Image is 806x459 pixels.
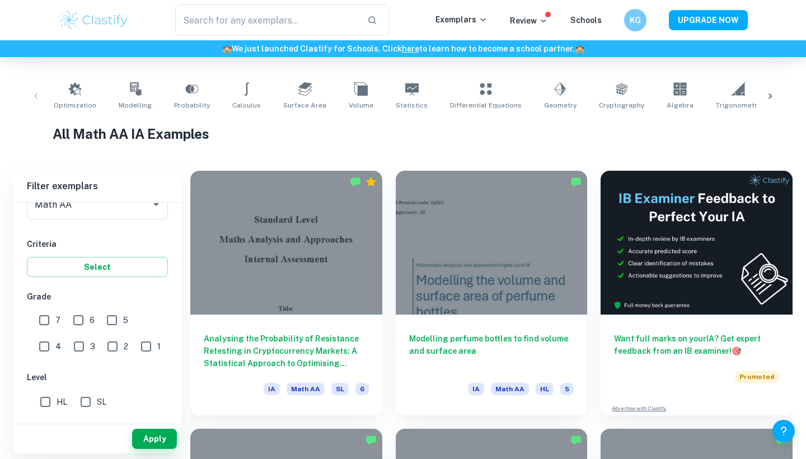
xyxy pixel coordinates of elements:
h6: Filter exemplars [13,171,181,202]
span: 6 [90,314,95,326]
span: Geometry [544,100,577,110]
span: 🎯 [732,346,741,355]
a: Advertise with Clastify [612,405,666,413]
p: Exemplars [435,13,488,26]
span: Statistics [396,100,428,110]
input: Search for any exemplars... [175,4,358,36]
span: Math AA [287,383,325,395]
span: Calculus [232,100,261,110]
span: Algebra [667,100,693,110]
button: Help and Feedback [772,420,795,442]
h6: KG [629,14,642,26]
span: Math AA [491,383,529,395]
img: Marked [365,434,377,446]
img: Marked [570,434,582,446]
button: Select [27,257,168,277]
span: 5 [123,314,128,326]
span: Trigonometry [716,100,761,110]
img: Thumbnail [601,171,793,315]
span: Promoted [735,371,779,383]
a: Want full marks on yourIA? Get expert feedback from an IB examiner!PromotedAdvertise with Clastify [601,171,793,415]
h6: Level [27,371,168,383]
span: Modelling [119,100,152,110]
button: Apply [132,429,177,449]
span: IA [468,383,484,395]
span: 2 [124,340,128,353]
span: 4 [55,340,61,353]
span: Probability [174,100,210,110]
span: HL [57,396,67,408]
span: 3 [90,340,95,353]
span: 🏫 [222,44,232,53]
a: Analysing the Probability of Resistance Retesting in Cryptocurrency Markets: A Statistical Approa... [190,171,382,415]
span: Cryptography [599,100,644,110]
a: Schools [570,16,602,25]
span: 1 [157,340,161,353]
a: here [402,44,419,53]
img: Marked [350,176,361,188]
h6: We just launched Clastify for Schools. Click to learn how to become a school partner. [2,43,804,55]
span: 7 [55,314,60,326]
h6: Want full marks on your IA ? Get expert feedback from an IB examiner! [614,332,779,357]
h6: Analysing the Probability of Resistance Retesting in Cryptocurrency Markets: A Statistical Approa... [204,332,369,369]
img: Clastify logo [58,9,129,31]
div: Premium [365,176,377,188]
span: Volume [349,100,373,110]
h6: Modelling perfume bottles to find volume and surface area [409,332,574,369]
span: SL [97,396,106,408]
h6: Criteria [27,238,168,250]
span: SL [331,383,349,395]
span: HL [536,383,554,395]
span: 🏫 [575,44,584,53]
h1: All Math AA IA Examples [53,124,754,144]
button: UPGRADE NOW [669,10,748,30]
img: Marked [570,176,582,188]
span: IA [264,383,280,395]
span: Differential Equations [450,100,522,110]
button: Open [148,196,164,212]
a: Modelling perfume bottles to find volume and surface areaIAMath AAHL5 [396,171,588,415]
span: Optimization [54,100,96,110]
span: 6 [355,383,369,395]
p: Review [510,15,548,27]
span: 5 [560,383,574,395]
button: KG [624,9,646,31]
span: Surface Area [283,100,326,110]
h6: Grade [27,291,168,303]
